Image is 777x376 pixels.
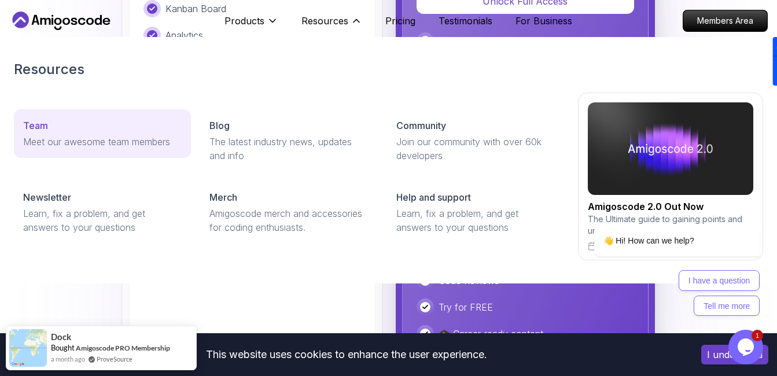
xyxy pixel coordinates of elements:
[396,190,471,204] p: Help and support
[9,342,684,367] div: This website uses cookies to enhance the user experience.
[200,109,377,172] a: BlogThe latest industry news, updates and info
[387,181,564,244] a: Help and supportLearn, fix a problem, and get answers to your questions
[557,134,765,324] iframe: chat widget
[51,332,71,342] span: Dock
[301,14,362,37] button: Resources
[224,14,264,28] p: Products
[209,119,230,132] p: Blog
[14,60,763,79] h2: Resources
[683,10,767,31] p: Members Area
[23,135,182,149] p: Meet our awesome team members
[23,207,182,234] p: Learn, fix a problem, and get answers to your questions
[14,181,191,244] a: NewsletterLearn, fix a problem, and get answers to your questions
[224,14,278,37] button: Products
[14,109,191,158] a: TeamMeet our awesome team members
[588,102,753,195] img: amigoscode 2.0
[396,135,555,163] p: Join our community with over 60k developers
[439,300,493,314] p: Try for FREE
[578,93,763,260] a: amigoscode 2.0Amigoscode 2.0 Out NowThe Ultimate guide to gaining points and unlocking rewards[DATE]
[396,119,446,132] p: Community
[701,345,768,364] button: Accept cookies
[396,207,555,234] p: Learn, fix a problem, and get answers to your questions
[97,354,132,364] a: ProveSource
[51,343,75,352] span: Bought
[209,190,237,204] p: Merch
[209,207,368,234] p: Amigoscode merch and accessories for coding enthusiasts.
[439,327,543,341] p: 🎓 Career-ready content
[51,354,85,364] span: a month ago
[439,14,492,28] a: Testimonials
[683,10,768,32] a: Members Area
[387,109,564,172] a: CommunityJoin our community with over 60k developers
[76,344,170,352] a: Amigoscode PRO Membership
[385,14,415,28] a: Pricing
[23,119,48,132] p: Team
[9,329,47,367] img: provesource social proof notification image
[515,14,572,28] a: For Business
[301,14,348,28] p: Resources
[209,135,368,163] p: The latest industry news, updates and info
[728,330,765,364] iframe: chat widget
[200,181,377,244] a: MerchAmigoscode merch and accessories for coding enthusiasts.
[23,190,71,204] p: Newsletter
